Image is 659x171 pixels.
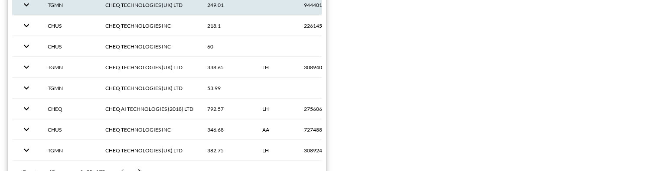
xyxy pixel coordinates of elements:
[19,81,34,95] button: expand row
[255,119,297,140] th: AA
[41,16,98,36] th: CHUS
[255,140,297,161] th: LH
[297,99,356,119] th: 2756068312
[255,57,297,77] th: LH
[98,99,200,119] th: CHEQ AI TECHNOLOGIES (2018) LTD
[200,36,255,57] th: 60
[98,78,200,98] th: CHEQ TECHNOLOGIES (UK) LTD
[19,18,34,33] button: expand row
[200,16,255,36] th: 218.1
[297,140,356,161] th: 3089248416
[19,60,34,74] button: expand row
[41,36,98,57] th: CHUS
[200,140,255,161] th: 382.75
[297,16,356,36] th: 2261453732
[297,57,356,77] th: 3089409625
[255,99,297,119] th: LH
[41,78,98,98] th: TGMN
[98,36,200,57] th: CHEQ TECHNOLOGIES INC
[200,99,255,119] th: 792.57
[41,57,98,77] th: TGMN
[19,143,34,158] button: expand row
[19,39,34,54] button: expand row
[98,16,200,36] th: CHEQ TECHNOLOGIES INC
[41,119,98,140] th: CHUS
[98,140,200,161] th: CHEQ TECHNOLOGIES (UK) LTD
[200,119,255,140] th: 346.68
[200,78,255,98] th: 53.99
[41,140,98,161] th: TGMN
[19,122,34,137] button: expand row
[98,119,200,140] th: CHEQ TECHNOLOGIES INC
[41,99,98,119] th: CHEQ
[297,119,356,140] th: 7274882794
[98,57,200,77] th: CHEQ TECHNOLOGIES (UK) LTD
[19,101,34,116] button: expand row
[200,57,255,77] th: 338.65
